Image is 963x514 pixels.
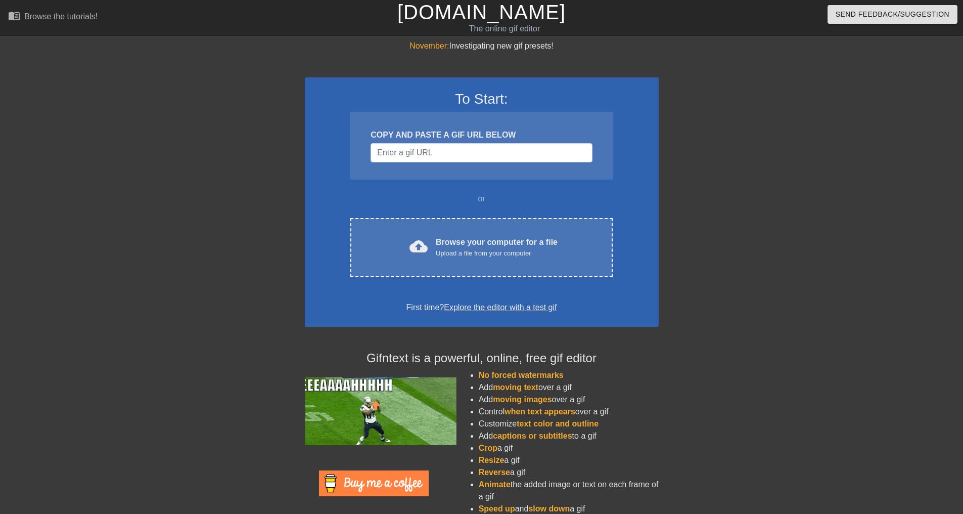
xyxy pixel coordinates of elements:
li: Add to a gif [479,430,659,442]
div: COPY AND PASTE A GIF URL BELOW [371,129,592,141]
span: Reverse [479,468,510,477]
li: Control over a gif [479,406,659,418]
span: cloud_upload [409,237,428,255]
div: Investigating new gif presets! [305,40,659,52]
a: [DOMAIN_NAME] [397,1,566,23]
input: Username [371,143,592,162]
span: moving images [493,395,552,404]
li: Customize [479,418,659,430]
div: Upload a file from your computer [436,248,558,259]
span: slow down [528,504,570,513]
span: moving text [493,383,538,392]
span: Send Feedback/Suggestion [836,8,949,21]
h4: Gifntext is a powerful, online, free gif editor [305,351,659,366]
div: Browse your computer for a file [436,236,558,259]
img: Buy Me A Coffee [319,470,429,496]
span: No forced watermarks [479,371,564,379]
li: a gif [479,466,659,479]
span: menu_book [8,10,20,22]
span: Resize [479,456,505,464]
span: Speed up [479,504,515,513]
span: Animate [479,480,511,489]
span: when text appears [505,407,575,416]
li: Add over a gif [479,381,659,394]
button: Send Feedback/Suggestion [828,5,957,24]
h3: To Start: [318,91,646,108]
div: or [331,193,632,205]
img: football_small.gif [305,377,456,445]
span: November: [409,41,449,50]
li: the added image or text on each frame of a gif [479,479,659,503]
span: text color and outline [517,419,599,428]
div: The online gif editor [326,23,683,35]
li: a gif [479,454,659,466]
div: Browse the tutorials! [24,12,98,21]
a: Browse the tutorials! [8,10,98,25]
span: Crop [479,444,497,452]
span: captions or subtitles [493,432,572,440]
li: Add over a gif [479,394,659,406]
div: First time? [318,302,646,314]
a: Explore the editor with a test gif [444,303,557,312]
li: a gif [479,442,659,454]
